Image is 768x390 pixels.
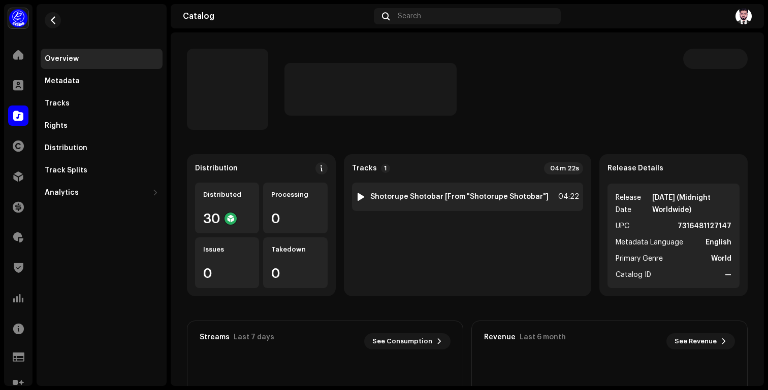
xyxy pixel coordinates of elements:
strong: — [725,269,731,281]
div: Rights [45,122,68,130]
div: 04:22 [557,191,579,203]
div: Metadata [45,77,80,85]
div: Tracks [45,99,70,108]
strong: 7316481127147 [678,220,731,232]
re-m-nav-item: Distribution [41,138,163,158]
div: Issues [203,245,251,254]
div: Last 6 month [520,333,566,341]
div: 04m 22s [544,162,583,174]
span: See Revenue [675,331,717,351]
div: Distribution [45,144,87,152]
p-badge: 1 [381,164,390,173]
div: Last 7 days [234,333,274,341]
div: Streams [200,333,230,341]
re-m-nav-item: Metadata [41,71,163,91]
strong: Release Details [607,164,663,172]
span: Primary Genre [616,253,663,265]
span: Catalog ID [616,269,651,281]
div: Catalog [183,12,370,20]
div: Distributed [203,191,251,199]
strong: World [711,253,731,265]
span: See Consumption [372,331,432,351]
button: See Revenue [666,333,735,349]
strong: Shotorupe Shotobar [From "Shotorupe Shotobar"] [370,193,549,201]
re-m-nav-dropdown: Analytics [41,183,163,203]
div: Takedown [271,245,319,254]
img: bdd245f4-092b-4985-9710-8ecba79bc074 [735,8,752,24]
strong: English [706,236,731,249]
re-m-nav-item: Tracks [41,93,163,114]
span: UPC [616,220,629,232]
div: Revenue [484,333,516,341]
div: Track Splits [45,166,87,174]
div: Processing [271,191,319,199]
img: a1dd4b00-069a-4dd5-89ed-38fbdf7e908f [8,8,28,28]
div: Distribution [195,164,238,172]
span: Search [398,12,421,20]
strong: [DATE] (Midnight Worldwide) [652,192,731,216]
re-m-nav-item: Overview [41,49,163,69]
strong: Tracks [352,164,377,172]
re-m-nav-item: Track Splits [41,160,163,181]
div: Analytics [45,189,79,197]
div: Overview [45,55,79,63]
re-m-nav-item: Rights [41,116,163,136]
button: See Consumption [364,333,451,349]
span: Release Date [616,192,650,216]
span: Metadata Language [616,236,683,249]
